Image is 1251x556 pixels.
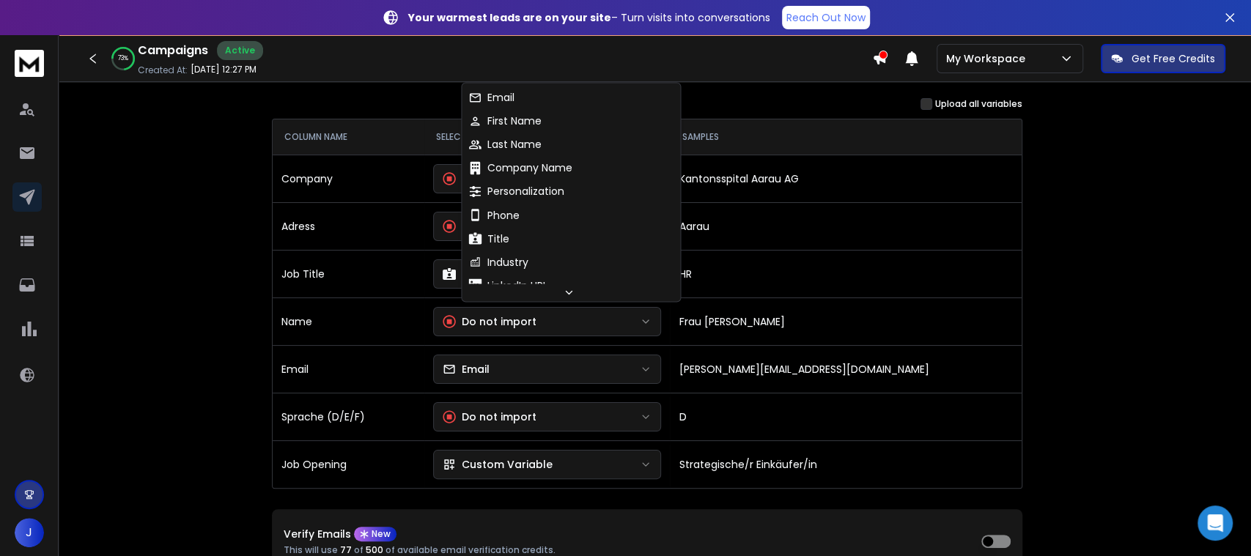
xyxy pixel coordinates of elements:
td: Kantonsspital Aarau AG [670,155,1022,202]
td: Company [273,155,424,202]
strong: Your warmest leads are on your site [408,10,611,25]
p: [DATE] 12:27 PM [191,64,257,75]
th: SAMPLES [670,119,1022,155]
p: 73 % [118,54,128,63]
th: SELECT TYPE [424,119,671,155]
td: Adress [273,202,424,250]
p: Get Free Credits [1132,51,1215,66]
div: Personalization [468,184,564,199]
span: 500 [366,544,383,556]
td: [PERSON_NAME][EMAIL_ADDRESS][DOMAIN_NAME] [670,345,1022,393]
div: First Name [468,114,542,128]
div: Last Name [468,137,542,152]
td: Sprache (D/E/F) [273,393,424,440]
img: logo [15,50,44,77]
div: Do not import [443,171,536,186]
td: Job Opening [273,440,424,488]
div: Do not import [443,219,536,234]
td: Job Title [273,250,424,297]
p: – Turn visits into conversations [408,10,770,25]
div: Email [468,90,514,105]
p: My Workspace [946,51,1031,66]
td: HR [670,250,1022,297]
td: Aarau [670,202,1022,250]
p: Reach Out Now [786,10,866,25]
div: New [354,527,396,541]
div: Active [217,41,263,60]
td: Name [273,297,424,345]
p: Created At: [138,64,188,76]
th: COLUMN NAME [273,119,424,155]
p: Verify Emails [284,529,351,539]
div: Custom Variable [443,457,553,472]
div: Phone [468,207,520,222]
td: Frau [PERSON_NAME] [670,297,1022,345]
div: Title [468,231,509,245]
div: Email [443,362,490,377]
div: LinkedIn URL [468,278,547,292]
div: Open Intercom Messenger [1198,505,1233,541]
td: D [670,393,1022,440]
label: Upload all variables [935,98,1022,110]
span: 77 [340,544,352,556]
div: Title [443,267,484,281]
div: Industry [468,254,528,269]
div: Do not import [443,314,536,329]
p: This will use of of available email verification credits. [284,544,556,556]
div: Do not import [443,409,536,424]
td: Strategische/r Einkäufer/in [670,440,1022,488]
td: Email [273,345,424,393]
h1: Campaigns [138,42,208,59]
div: Company Name [468,160,572,175]
span: J [15,518,44,547]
